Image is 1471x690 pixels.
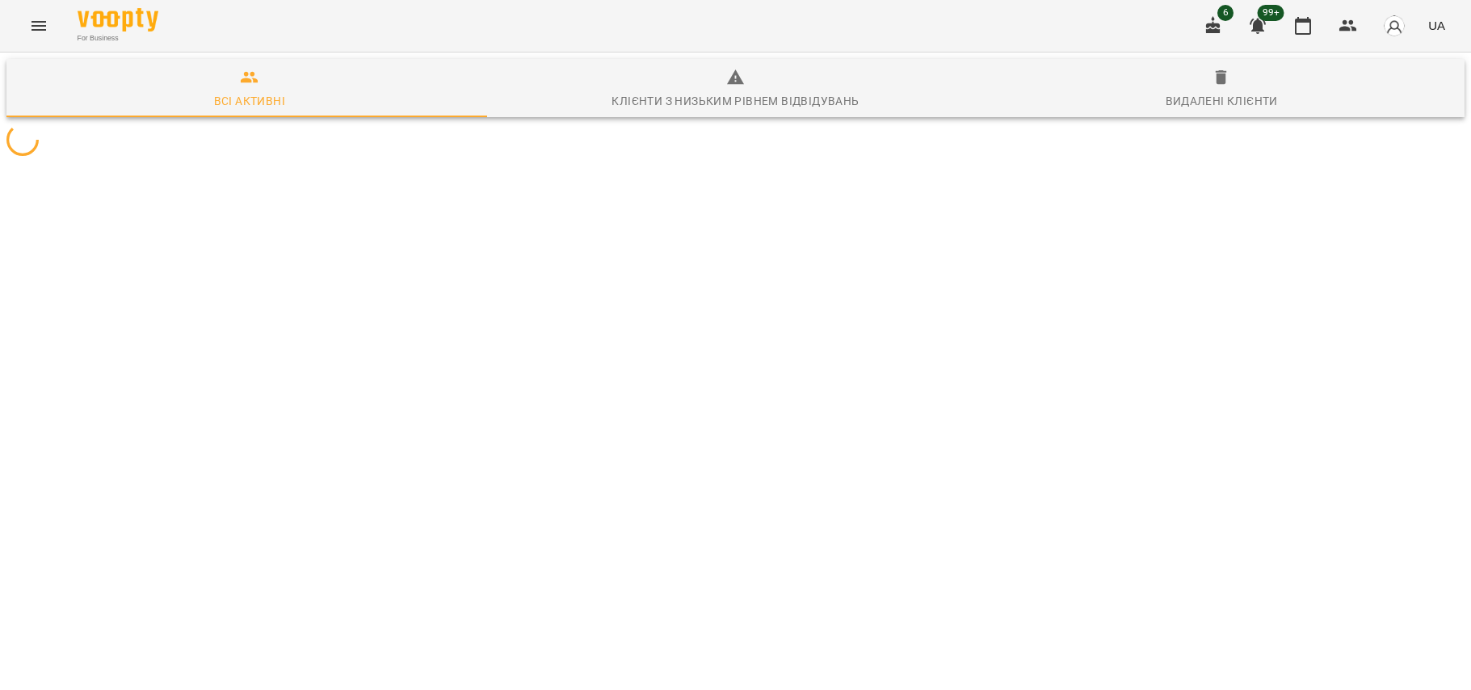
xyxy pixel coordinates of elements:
img: Voopty Logo [78,8,158,32]
img: avatar_s.png [1383,15,1406,37]
div: Видалені клієнти [1166,91,1278,111]
div: Всі активні [214,91,285,111]
div: Клієнти з низьким рівнем відвідувань [612,91,859,111]
button: UA [1422,11,1452,40]
span: UA [1428,17,1445,34]
span: 99+ [1258,5,1284,21]
span: 6 [1217,5,1234,21]
span: For Business [78,33,158,44]
button: Menu [19,6,58,45]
